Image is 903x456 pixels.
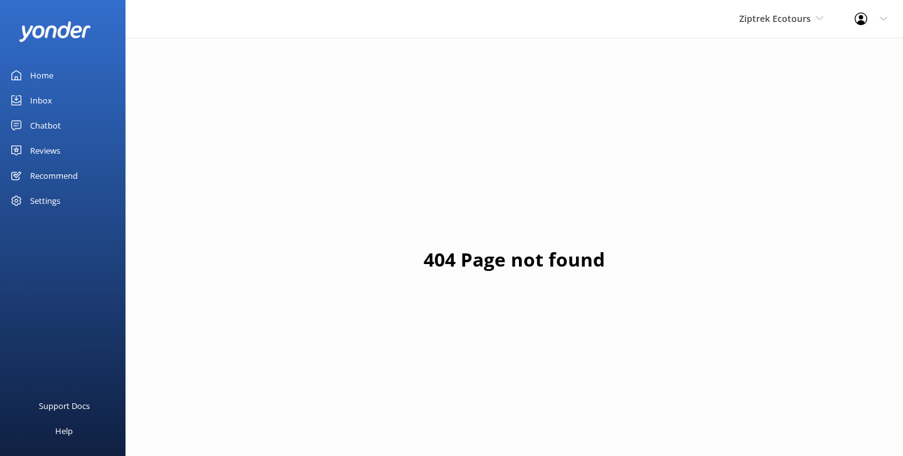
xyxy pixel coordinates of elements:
div: Home [30,63,53,88]
span: Ziptrek Ecotours [739,13,811,24]
div: Help [55,418,73,443]
div: Settings [30,188,60,213]
h1: 404 Page not found [424,245,605,275]
div: Reviews [30,138,60,163]
div: Support Docs [39,393,90,418]
div: Chatbot [30,113,61,138]
div: Inbox [30,88,52,113]
img: yonder-white-logo.png [19,21,91,42]
div: Recommend [30,163,78,188]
